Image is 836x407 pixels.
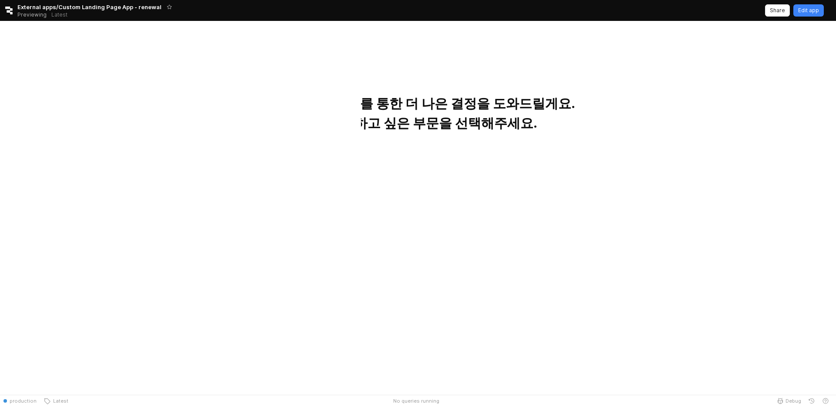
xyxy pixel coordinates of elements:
[793,4,824,17] button: Edit app
[819,395,833,407] button: Help
[770,7,785,14] p: Share
[51,11,67,18] p: Latest
[765,4,790,17] button: Share app
[51,397,68,404] span: Latest
[17,10,47,19] span: Previewing
[773,395,805,407] button: Debug
[17,3,162,11] span: External apps/Custom Landing Page App - renewal
[798,7,819,14] p: Edit app
[805,395,819,407] button: History
[47,9,72,21] button: Releases and History
[393,397,439,404] span: No queries running
[10,397,37,404] span: production
[785,397,801,404] span: Debug
[40,395,72,407] button: Latest
[165,3,174,11] button: Add app to favorites
[17,9,72,21] div: Previewing Latest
